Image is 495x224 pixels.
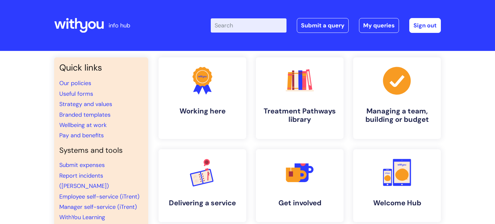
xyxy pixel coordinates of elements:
h4: Welcome Hub [358,199,436,207]
a: Wellbeing at work [59,121,107,129]
input: Search [211,18,286,33]
a: Get involved [256,149,344,222]
a: Managing a team, building or budget [353,57,441,139]
p: info hub [109,20,130,31]
a: WithYou Learning [59,213,105,221]
a: Branded templates [59,111,111,119]
h4: Managing a team, building or budget [358,107,436,124]
a: Pay and benefits [59,131,104,139]
h4: Working here [164,107,241,115]
h4: Treatment Pathways library [261,107,338,124]
a: Our policies [59,79,91,87]
a: Delivering a service [159,149,246,222]
h4: Delivering a service [164,199,241,207]
a: Sign out [409,18,441,33]
a: Submit expenses [59,161,105,169]
a: Submit a query [297,18,349,33]
h4: Systems and tools [59,146,143,155]
a: Strategy and values [59,100,112,108]
div: | - [211,18,441,33]
a: Working here [159,57,246,139]
a: My queries [359,18,399,33]
h4: Get involved [261,199,338,207]
a: Employee self-service (iTrent) [59,193,140,200]
a: Treatment Pathways library [256,57,344,139]
a: Manager self-service (iTrent) [59,203,137,211]
h3: Quick links [59,63,143,73]
a: Useful forms [59,90,93,98]
a: Report incidents ([PERSON_NAME]) [59,172,109,190]
a: Welcome Hub [353,149,441,222]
